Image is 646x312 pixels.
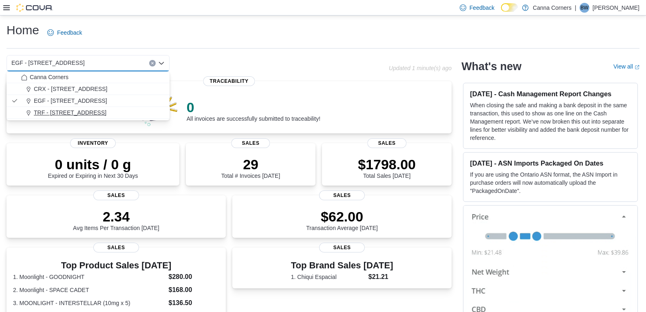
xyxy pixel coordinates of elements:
[389,65,452,71] p: Updated 1 minute(s) ago
[158,60,165,66] button: Close list of options
[48,156,138,179] div: Expired or Expiring in Next 30 Days
[187,99,320,115] p: 0
[7,71,170,83] button: Canna Corners
[221,156,280,173] p: 29
[34,85,107,93] span: CRX - [STREET_ADDRESS]
[358,156,416,173] p: $1798.00
[7,22,39,38] h1: Home
[187,99,320,122] div: All invoices are successfully submitted to traceability!
[613,63,639,70] a: View allExternal link
[470,101,631,142] p: When closing the safe and making a bank deposit in the same transaction, this used to show as one...
[306,208,378,225] p: $62.00
[16,4,53,12] img: Cova
[7,83,170,95] button: CRX - [STREET_ADDRESS]
[93,243,139,252] span: Sales
[48,156,138,173] p: 0 units / 0 g
[593,3,639,13] p: [PERSON_NAME]
[291,273,365,281] dt: 1. Chiqui Espacial
[501,3,518,12] input: Dark Mode
[169,298,220,308] dd: $136.50
[580,3,589,13] div: Brice Wieg
[358,156,416,179] div: Total Sales [DATE]
[57,29,82,37] span: Feedback
[575,3,576,13] p: |
[533,3,571,13] p: Canna Corners
[34,97,107,105] span: EGF - [STREET_ADDRESS]
[34,108,106,117] span: TRF - [STREET_ADDRESS]
[580,3,588,13] span: BW
[169,272,220,282] dd: $280.00
[203,76,255,86] span: Traceability
[470,159,631,167] h3: [DATE] - ASN Imports Packaged On Dates
[367,138,406,148] span: Sales
[368,272,393,282] dd: $21.21
[461,60,521,73] h2: What's new
[319,243,365,252] span: Sales
[231,138,270,148] span: Sales
[30,73,68,81] span: Canna Corners
[149,60,156,66] button: Clear input
[73,208,159,231] div: Avg Items Per Transaction [DATE]
[13,273,165,281] dt: 1. Moonlight - GOODNIGHT
[44,24,85,41] a: Feedback
[13,261,219,270] h3: Top Product Sales [DATE]
[7,95,170,107] button: EGF - [STREET_ADDRESS]
[11,58,85,68] span: EGF - [STREET_ADDRESS]
[635,65,639,70] svg: External link
[221,156,280,179] div: Total # Invoices [DATE]
[470,170,631,195] p: If you are using the Ontario ASN format, the ASN Import in purchase orders will now automatically...
[169,285,220,295] dd: $168.00
[319,190,365,200] span: Sales
[7,71,170,119] div: Choose from the following options
[7,107,170,119] button: TRF - [STREET_ADDRESS]
[306,208,378,231] div: Transaction Average [DATE]
[291,261,393,270] h3: Top Brand Sales [DATE]
[470,90,631,98] h3: [DATE] - Cash Management Report Changes
[13,286,165,294] dt: 2. Moonlight - SPACE CADET
[470,4,494,12] span: Feedback
[70,138,116,148] span: Inventory
[93,190,139,200] span: Sales
[13,299,165,307] dt: 3. MOONLIGHT - INTERSTELLAR (10mg x 5)
[73,208,159,225] p: 2.34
